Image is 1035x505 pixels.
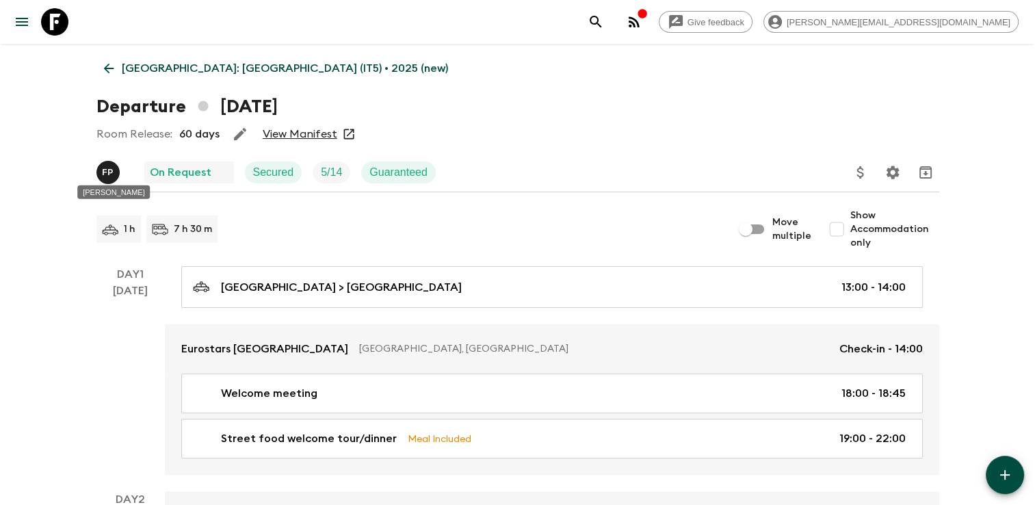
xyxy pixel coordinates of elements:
[179,126,220,142] p: 60 days
[221,430,397,447] p: Street food welcome tour/dinner
[181,266,923,308] a: [GEOGRAPHIC_DATA] > [GEOGRAPHIC_DATA]13:00 - 14:00
[408,431,471,446] p: Meal Included
[912,159,939,186] button: Archive (Completed, Cancelled or Unsynced Departures only)
[77,185,150,199] div: [PERSON_NAME]
[181,341,348,357] p: Eurostars [GEOGRAPHIC_DATA]
[582,8,610,36] button: search adventures
[763,11,1019,33] div: [PERSON_NAME][EMAIL_ADDRESS][DOMAIN_NAME]
[841,385,906,402] p: 18:00 - 18:45
[263,127,337,141] a: View Manifest
[779,17,1018,27] span: [PERSON_NAME][EMAIL_ADDRESS][DOMAIN_NAME]
[174,222,212,236] p: 7 h 30 m
[772,216,812,243] span: Move multiple
[96,165,122,176] span: Federico Poletti
[124,222,135,236] p: 1 h
[841,279,906,296] p: 13:00 - 14:00
[847,159,874,186] button: Update Price, Early Bird Discount and Costs
[313,161,350,183] div: Trip Fill
[221,279,462,296] p: [GEOGRAPHIC_DATA] > [GEOGRAPHIC_DATA]
[165,324,939,374] a: Eurostars [GEOGRAPHIC_DATA][GEOGRAPHIC_DATA], [GEOGRAPHIC_DATA]Check-in - 14:00
[680,17,752,27] span: Give feedback
[8,8,36,36] button: menu
[96,55,456,82] a: [GEOGRAPHIC_DATA]: [GEOGRAPHIC_DATA] (IT5) • 2025 (new)
[181,419,923,458] a: Street food welcome tour/dinnerMeal Included19:00 - 22:00
[96,161,122,184] button: FP
[122,60,448,77] p: [GEOGRAPHIC_DATA]: [GEOGRAPHIC_DATA] (IT5) • 2025 (new)
[96,266,165,283] p: Day 1
[181,374,923,413] a: Welcome meeting18:00 - 18:45
[839,341,923,357] p: Check-in - 14:00
[96,93,278,120] h1: Departure [DATE]
[253,164,294,181] p: Secured
[369,164,428,181] p: Guaranteed
[113,283,148,475] div: [DATE]
[359,342,828,356] p: [GEOGRAPHIC_DATA], [GEOGRAPHIC_DATA]
[839,430,906,447] p: 19:00 - 22:00
[850,209,939,250] span: Show Accommodation only
[102,167,114,178] p: F P
[659,11,752,33] a: Give feedback
[879,159,906,186] button: Settings
[221,385,317,402] p: Welcome meeting
[96,126,172,142] p: Room Release:
[245,161,302,183] div: Secured
[321,164,342,181] p: 5 / 14
[150,164,211,181] p: On Request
